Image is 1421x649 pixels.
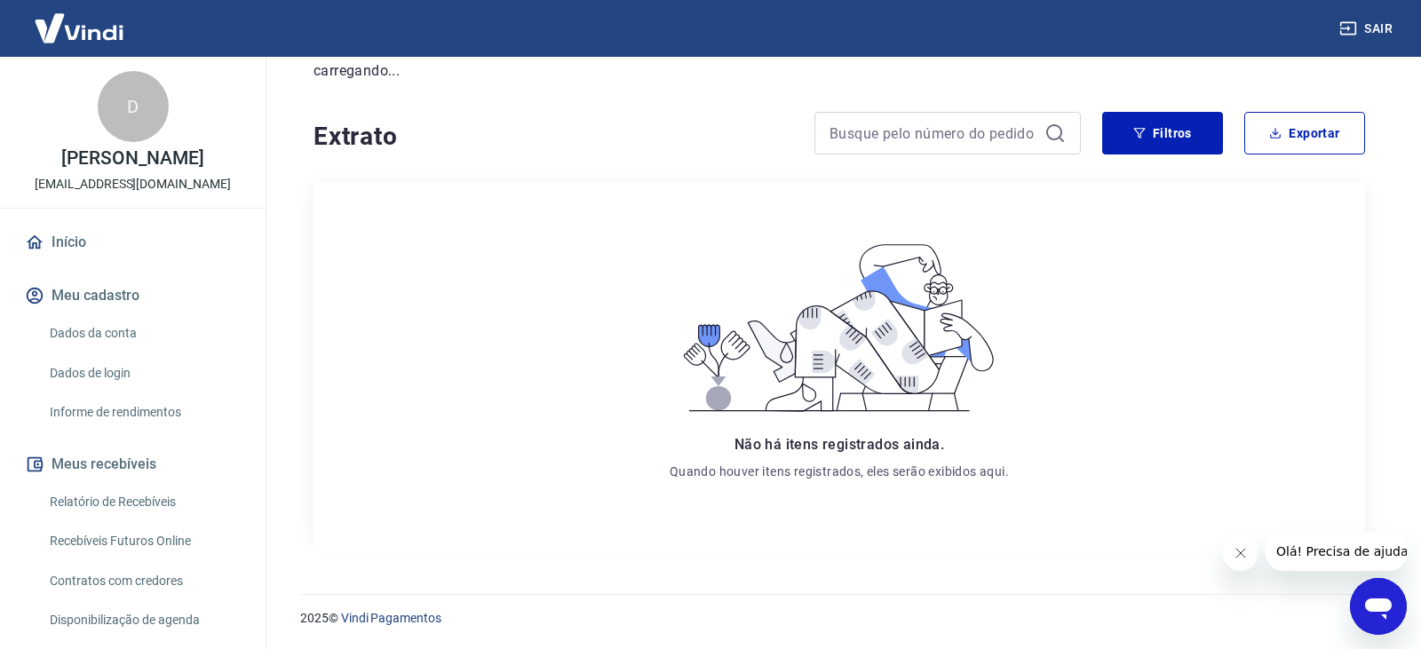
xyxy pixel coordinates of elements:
[43,484,244,520] a: Relatório de Recebíveis
[734,436,944,453] span: Não há itens registrados ainda.
[21,276,244,315] button: Meu cadastro
[21,445,244,484] button: Meus recebíveis
[341,611,441,625] a: Vindi Pagamentos
[1102,112,1223,154] button: Filtros
[21,1,137,55] img: Vindi
[1223,535,1258,571] iframe: Fechar mensagem
[43,355,244,392] a: Dados de login
[43,602,244,638] a: Disponibilização de agenda
[43,394,244,431] a: Informe de rendimentos
[670,463,1009,480] p: Quando houver itens registrados, eles serão exibidos aqui.
[830,120,1037,146] input: Busque pelo número do pedido
[314,60,1365,82] p: carregando...
[1244,112,1365,154] button: Exportar
[43,523,244,559] a: Recebíveis Futuros Online
[1266,532,1407,571] iframe: Mensagem da empresa
[300,609,1378,628] p: 2025 ©
[98,71,169,142] div: D
[43,563,244,599] a: Contratos com credores
[43,315,244,352] a: Dados da conta
[1336,12,1400,45] button: Sair
[314,119,793,154] h4: Extrato
[11,12,149,27] span: Olá! Precisa de ajuda?
[1350,578,1407,635] iframe: Botão para abrir a janela de mensagens
[35,175,231,194] p: [EMAIL_ADDRESS][DOMAIN_NAME]
[21,223,244,262] a: Início
[61,149,203,168] p: [PERSON_NAME]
